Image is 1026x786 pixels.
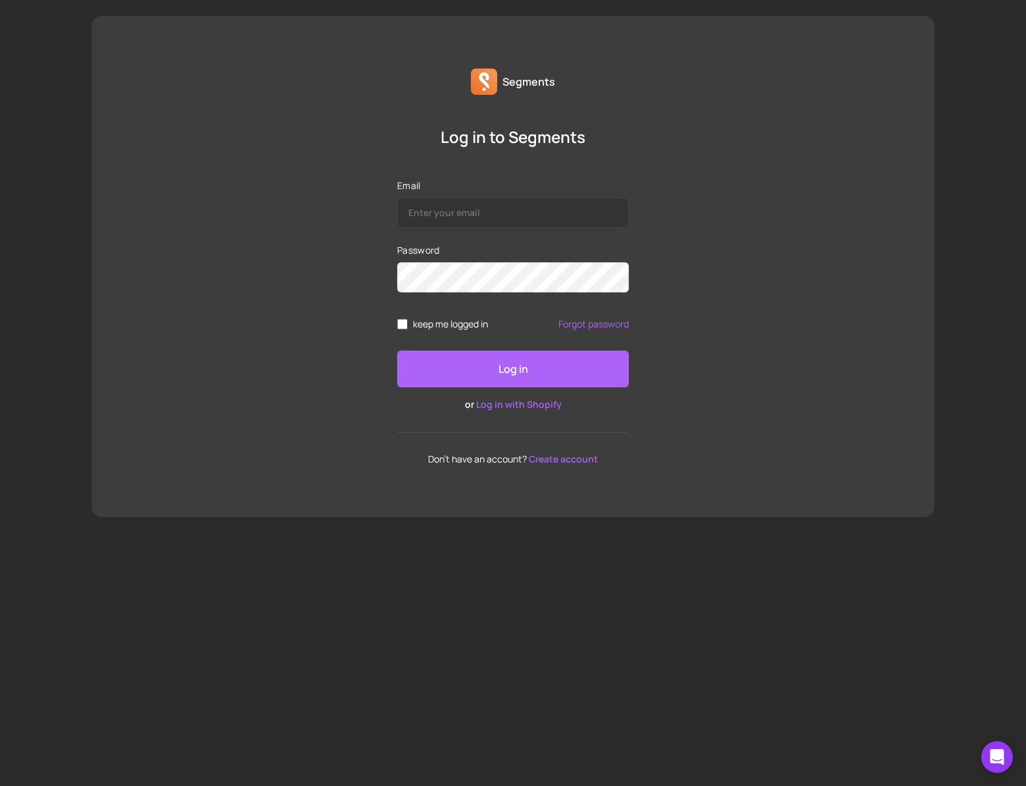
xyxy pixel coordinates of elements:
[502,74,555,90] p: Segments
[981,741,1013,773] div: Open Intercom Messenger
[397,454,629,464] p: Don't have an account?
[413,319,488,329] span: keep me logged in
[397,351,629,387] button: Log in
[529,453,598,465] a: Create account
[397,398,629,411] p: or
[397,126,629,148] p: Log in to Segments
[397,262,629,293] input: Password
[397,244,629,257] label: Password
[397,319,408,329] input: remember me
[397,179,629,192] label: Email
[558,319,629,329] a: Forgot password
[397,198,629,228] input: Email
[476,398,562,410] a: Log in with Shopify
[499,361,528,377] p: Log in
